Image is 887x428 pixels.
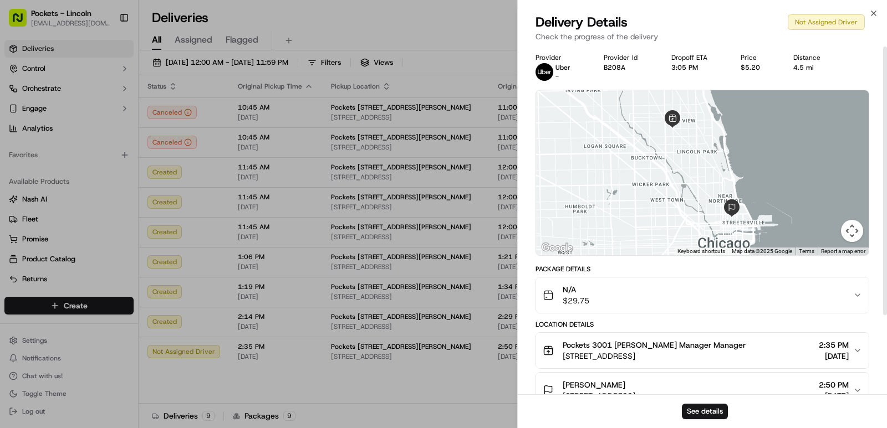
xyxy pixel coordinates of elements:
[23,106,43,126] img: 1724597045416-56b7ee45-8013-43a0-a6f9-03cb97ddad50
[819,379,849,390] span: 2:50 PM
[821,248,865,254] a: Report a map error
[819,339,849,350] span: 2:35 PM
[188,109,202,122] button: Start new chat
[677,247,725,255] button: Keyboard shortcuts
[555,72,559,81] span: -
[11,144,74,153] div: Past conversations
[11,11,33,33] img: Nash
[536,13,628,31] span: Delivery Details
[94,219,103,228] div: 💻
[11,219,20,228] div: 📗
[563,350,746,362] span: [STREET_ADDRESS]
[793,63,836,72] div: 4.5 mi
[799,248,814,254] a: Terms (opens in new tab)
[11,106,31,126] img: 1736555255976-a54dd68f-1ca7-489b-9aae-adbdc363a1c4
[819,350,849,362] span: [DATE]
[110,245,134,253] span: Pylon
[671,63,723,72] div: 3:05 PM
[536,277,869,313] button: N/A$29.75
[536,320,869,329] div: Location Details
[604,63,625,72] button: B208A
[563,379,625,390] span: [PERSON_NAME]
[819,390,849,401] span: [DATE]
[555,63,570,72] p: Uber
[89,213,182,233] a: 💻API Documentation
[536,265,869,274] div: Package Details
[536,31,869,42] p: Check the progress of the delivery
[536,53,586,62] div: Provider
[536,63,553,81] img: uber-new-logo.jpeg
[29,71,200,83] input: Got a question? Start typing here...
[11,161,29,179] img: Klarizel Pensader
[105,218,178,229] span: API Documentation
[682,404,728,419] button: See details
[34,172,91,181] span: Klarizel Pensader
[78,244,134,253] a: Powered byPylon
[50,117,152,126] div: We're available if you need us!
[671,53,723,62] div: Dropoff ETA
[604,53,653,62] div: Provider Id
[563,339,746,350] span: Pockets 3001 [PERSON_NAME] Manager Manager
[11,44,202,62] p: Welcome 👋
[100,172,123,181] span: [DATE]
[732,248,792,254] span: Map data ©2025 Google
[793,53,836,62] div: Distance
[563,295,589,306] span: $29.75
[563,284,589,295] span: N/A
[563,390,635,401] span: [STREET_ADDRESS]
[536,333,869,368] button: Pockets 3001 [PERSON_NAME] Manager Manager[STREET_ADDRESS]2:35 PM[DATE]
[94,172,98,181] span: •
[22,218,85,229] span: Knowledge Base
[22,172,31,181] img: 1736555255976-a54dd68f-1ca7-489b-9aae-adbdc363a1c4
[536,373,869,408] button: [PERSON_NAME][STREET_ADDRESS]2:50 PM[DATE]
[172,142,202,155] button: See all
[50,106,182,117] div: Start new chat
[539,241,575,255] img: Google
[741,53,776,62] div: Price
[741,63,776,72] div: $5.20
[539,241,575,255] a: Open this area in Google Maps (opens a new window)
[7,213,89,233] a: 📗Knowledge Base
[841,220,863,242] button: Map camera controls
